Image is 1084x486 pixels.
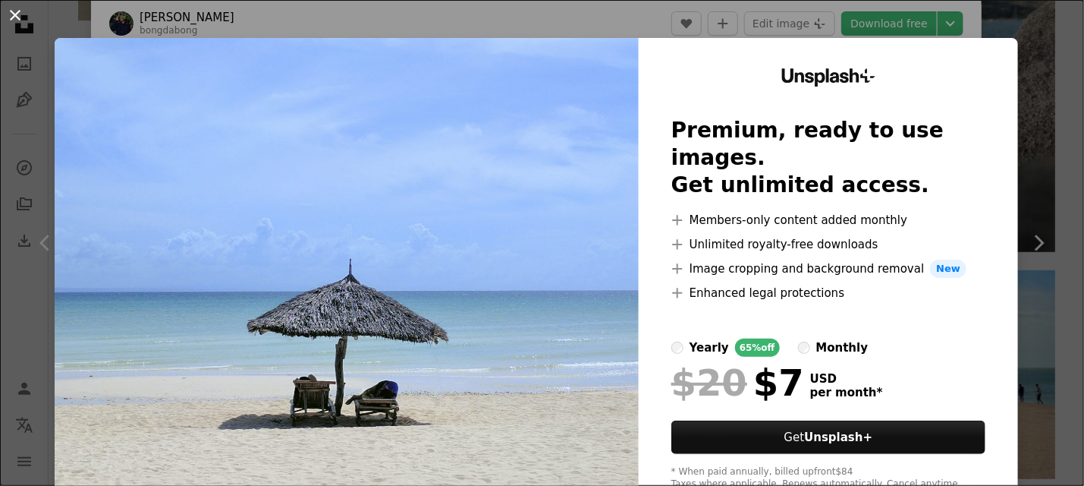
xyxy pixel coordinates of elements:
[810,372,883,386] span: USD
[798,342,810,354] input: monthly
[690,339,729,357] div: yearly
[671,363,804,402] div: $7
[804,431,872,444] strong: Unsplash+
[671,363,747,402] span: $20
[930,260,966,278] span: New
[671,260,985,278] li: Image cropping and background removal
[816,339,869,357] div: monthly
[671,421,985,454] button: GetUnsplash+
[671,211,985,229] li: Members-only content added monthly
[671,235,985,254] li: Unlimited royalty-free downloads
[735,339,780,357] div: 65% off
[671,284,985,302] li: Enhanced legal protections
[671,117,985,199] h2: Premium, ready to use images. Get unlimited access.
[810,386,883,399] span: per month *
[671,342,683,354] input: yearly65%off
